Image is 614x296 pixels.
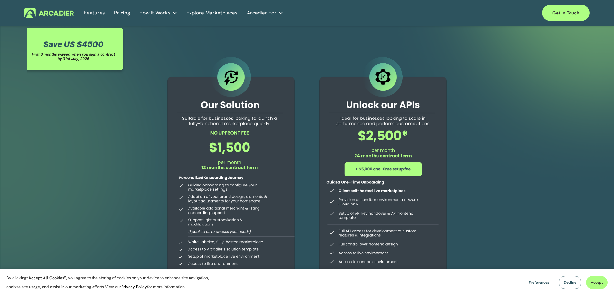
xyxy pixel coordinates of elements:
a: folder dropdown [247,8,283,18]
span: How It Works [139,8,171,17]
img: Arcadier [24,8,74,18]
a: Explore Marketplaces [186,8,238,18]
span: Accept [591,280,603,285]
button: Accept [586,276,608,289]
a: folder dropdown [139,8,177,18]
a: Features [84,8,105,18]
a: Pricing [114,8,130,18]
a: Privacy Policy [121,284,147,290]
strong: “Accept All Cookies” [26,275,66,281]
a: Get in touch [542,5,590,21]
button: Decline [559,276,581,289]
span: Arcadier For [247,8,277,17]
span: Preferences [529,280,549,285]
button: Preferences [524,276,554,289]
span: Decline [564,280,576,285]
p: By clicking , you agree to the storing of cookies on your device to enhance site navigation, anal... [6,273,216,291]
